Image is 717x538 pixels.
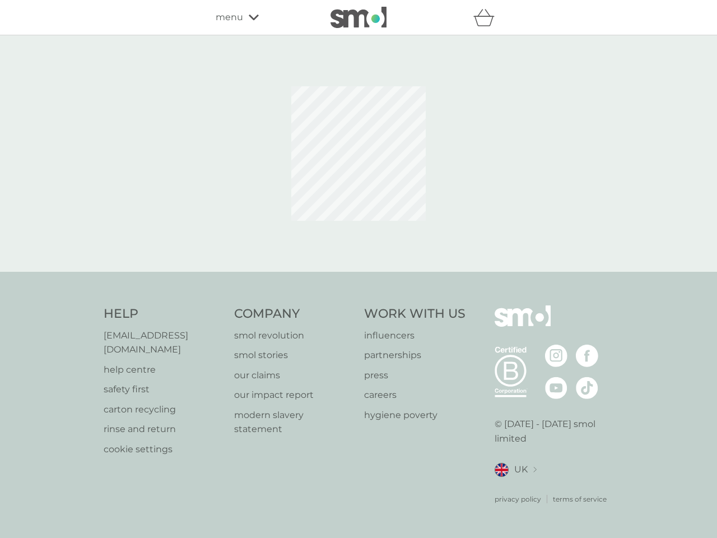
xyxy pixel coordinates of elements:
img: visit the smol Facebook page [576,345,598,367]
span: UK [514,462,528,477]
a: our claims [234,368,353,383]
img: smol [330,7,387,28]
a: hygiene poverty [364,408,465,423]
a: terms of service [553,494,607,504]
h4: Work With Us [364,305,465,323]
a: cookie settings [104,442,223,457]
a: modern slavery statement [234,408,353,437]
div: basket [473,6,501,29]
h4: Help [104,305,223,323]
a: rinse and return [104,422,223,437]
img: visit the smol Instagram page [545,345,567,367]
h4: Company [234,305,353,323]
a: [EMAIL_ADDRESS][DOMAIN_NAME] [104,328,223,357]
a: careers [364,388,465,402]
a: smol stories [234,348,353,363]
a: help centre [104,363,223,377]
a: influencers [364,328,465,343]
img: select a new location [533,467,537,473]
a: privacy policy [495,494,541,504]
img: visit the smol Youtube page [545,377,567,399]
p: © [DATE] - [DATE] smol limited [495,417,614,446]
img: UK flag [495,463,509,477]
span: menu [216,10,243,25]
a: safety first [104,382,223,397]
a: press [364,368,465,383]
img: visit the smol Tiktok page [576,377,598,399]
img: smol [495,305,551,344]
a: our impact report [234,388,353,402]
a: smol revolution [234,328,353,343]
a: partnerships [364,348,465,363]
a: carton recycling [104,402,223,417]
